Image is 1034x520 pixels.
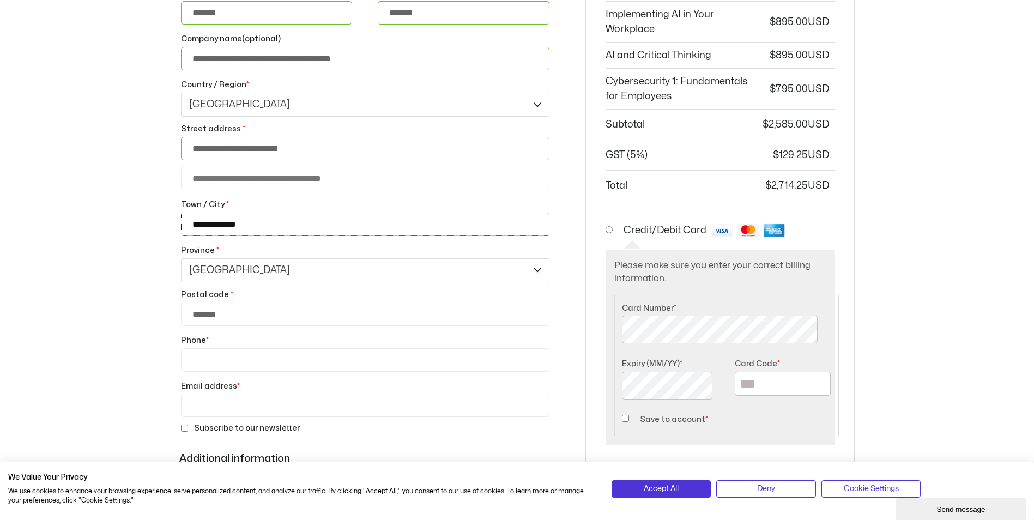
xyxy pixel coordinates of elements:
img: visa [711,224,736,237]
span: Saskatchewan [189,264,529,277]
label: Company name [181,31,549,47]
button: Adjust cookie preferences [821,480,921,498]
button: Deny all cookies [716,480,816,498]
label: Street address [181,121,549,137]
bdi: 2,714.25 [765,181,808,190]
label: Card Code [735,356,831,372]
label: Credit/Debit Card [624,226,789,235]
td: Cybersecurity 1: Fundamentals for Employees [606,69,763,110]
span: (optional) [242,35,281,43]
label: Country / Region [181,77,549,93]
label: Phone [181,332,549,348]
span: Cookie Settings [844,483,899,495]
span: Accept All [644,483,679,495]
span: 129.25 [773,150,829,160]
label: Card Number [622,300,831,316]
td: Implementing AI in Your Workplace [606,2,763,43]
span: $ [770,17,776,27]
th: GST (5%) [606,140,763,171]
img: amex [764,224,789,237]
input: Subscribe to our newsletter [181,425,188,432]
span: $ [770,51,776,60]
label: Province [181,243,549,258]
label: Save to account [640,415,708,423]
span: $ [765,181,771,190]
span: Province [181,258,549,282]
h3: Additional information [179,441,551,474]
label: Postal code [181,287,549,303]
span: $ [773,150,779,160]
bdi: 2,585.00 [763,120,808,129]
span: Subscribe to our newsletter [194,424,300,432]
td: AI and Critical Thinking [606,43,763,69]
img: mastercard [737,224,763,237]
label: Expiry (MM/YY) [622,356,718,372]
bdi: 895.00 [770,17,808,27]
span: $ [763,120,769,129]
p: We use cookies to enhance your browsing experience, serve personalized content, and analyze our t... [8,487,595,505]
bdi: 895.00 [770,51,808,60]
span: Deny [757,483,775,495]
bdi: 795.00 [770,84,808,94]
th: Total [606,171,763,201]
iframe: chat widget [896,496,1029,520]
p: Please make sure you enter your correct billing information. [614,259,825,286]
span: Canada [189,98,529,111]
h2: We Value Your Privacy [8,473,595,482]
th: Subtotal [606,110,763,140]
button: Accept all cookies [612,480,711,498]
label: Email address [181,378,549,394]
span: Country / Region [181,93,549,117]
label: Town / City [181,197,549,213]
span: $ [770,84,776,94]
